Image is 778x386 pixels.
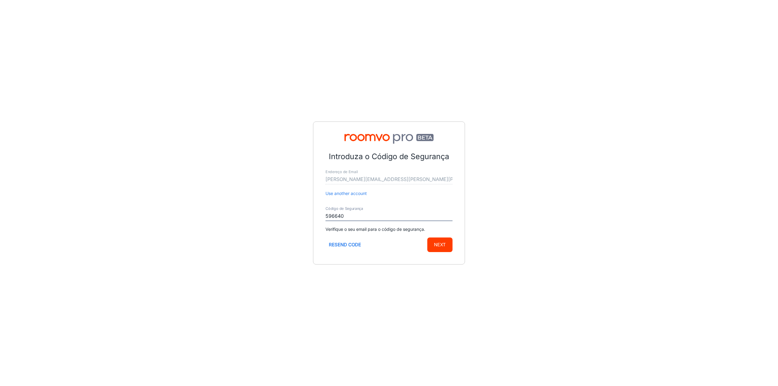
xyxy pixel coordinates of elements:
[325,151,453,162] p: Introduza o Código de Segurança
[325,169,358,175] label: Endereço de Email
[325,175,453,184] input: myname@example.com
[325,134,453,144] img: Roomvo PRO Beta
[427,237,453,252] button: Next
[325,190,367,197] button: Use another account
[325,237,364,252] button: Resend code
[325,211,453,221] input: Enter secure code
[325,206,363,211] label: Código de Segurança
[325,226,453,233] p: Verifique o seu email para o código de segurança.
